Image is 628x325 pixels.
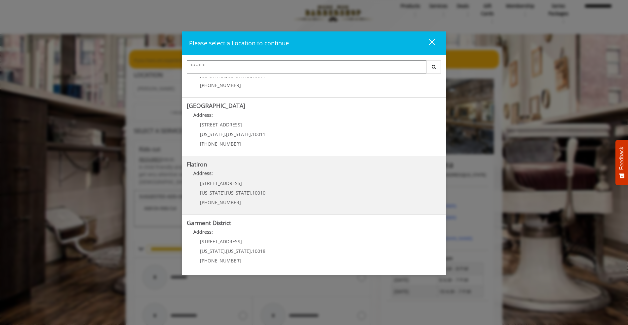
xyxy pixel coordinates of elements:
[225,131,226,137] span: ,
[226,190,251,196] span: [US_STATE]
[200,180,242,186] span: [STREET_ADDRESS]
[200,238,242,245] span: [STREET_ADDRESS]
[193,229,213,235] b: Address:
[430,65,438,69] i: Search button
[226,131,251,137] span: [US_STATE]
[251,190,252,196] span: ,
[187,102,245,110] b: [GEOGRAPHIC_DATA]
[615,140,628,185] button: Feedback - Show survey
[252,248,265,254] span: 10018
[251,248,252,254] span: ,
[421,38,434,48] div: close dialog
[226,248,251,254] span: [US_STATE]
[200,82,241,88] span: [PHONE_NUMBER]
[187,60,441,77] div: Center Select
[189,39,289,47] span: Please select a Location to continue
[200,131,225,137] span: [US_STATE]
[225,248,226,254] span: ,
[193,112,213,118] b: Address:
[200,141,241,147] span: [PHONE_NUMBER]
[251,131,252,137] span: ,
[187,219,231,227] b: Garment District
[200,257,241,264] span: [PHONE_NUMBER]
[200,199,241,206] span: [PHONE_NUMBER]
[416,36,439,50] button: close dialog
[252,190,265,196] span: 10010
[225,190,226,196] span: ,
[200,121,242,128] span: [STREET_ADDRESS]
[252,131,265,137] span: 10011
[200,190,225,196] span: [US_STATE]
[200,248,225,254] span: [US_STATE]
[187,60,427,73] input: Search Center
[193,170,213,176] b: Address:
[187,160,207,168] b: Flatiron
[619,147,625,170] span: Feedback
